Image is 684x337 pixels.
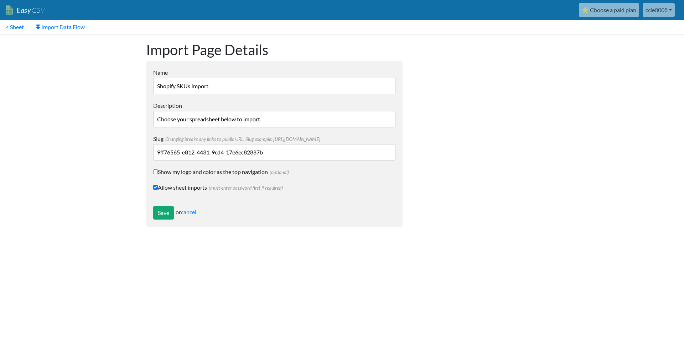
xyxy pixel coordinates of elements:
label: Allow sheet imports [153,183,395,192]
input: Allow sheet imports(must enter password first if required) [153,185,158,190]
input: Save [153,206,174,220]
h1: Import Page Details [146,41,403,58]
input: Show my logo and color as the top navigation(optional) [153,169,158,174]
a: cancel [181,209,196,215]
a: Import Data Flow [30,20,90,34]
label: Description [153,101,395,110]
span: (optional) [268,169,289,175]
a: ⭐ Choose a paid plan [579,3,639,17]
span: (must enter password first if required) [207,185,283,191]
div: or [153,206,395,220]
label: Show my logo and color as the top navigation [153,168,395,176]
a: EasyCSV [6,3,45,17]
label: Name [153,68,395,77]
label: Slug [153,135,395,143]
a: ccie0008 [643,3,675,17]
span: CSV [31,6,45,15]
span: Changing breaks any links to public URL. Slug example: [URL][DOMAIN_NAME] [164,136,320,142]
